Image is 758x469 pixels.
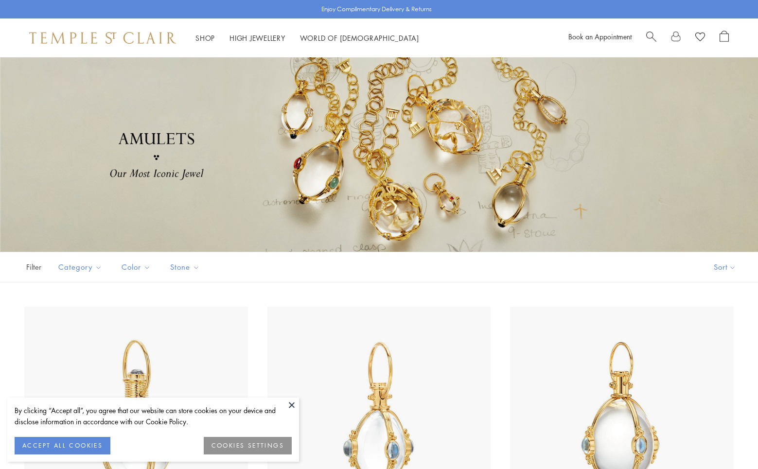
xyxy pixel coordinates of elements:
button: Show sort by [692,252,758,282]
a: World of [DEMOGRAPHIC_DATA]World of [DEMOGRAPHIC_DATA] [300,33,419,43]
button: Category [51,256,109,278]
a: Search [646,31,656,45]
p: Enjoy Complimentary Delivery & Returns [321,4,432,14]
div: By clicking “Accept all”, you agree that our website can store cookies on your device and disclos... [15,405,292,427]
button: ACCEPT ALL COOKIES [15,437,110,454]
a: High JewelleryHigh Jewellery [229,33,285,43]
button: COOKIES SETTINGS [204,437,292,454]
a: Open Shopping Bag [720,31,729,45]
a: Book an Appointment [568,32,632,41]
span: Color [117,261,158,273]
a: ShopShop [195,33,215,43]
img: Temple St. Clair [29,32,176,44]
button: Stone [163,256,207,278]
nav: Main navigation [195,32,419,44]
button: Color [114,256,158,278]
iframe: Gorgias live chat messenger [709,423,748,459]
span: Category [53,261,109,273]
span: Stone [165,261,207,273]
a: View Wishlist [695,31,705,45]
